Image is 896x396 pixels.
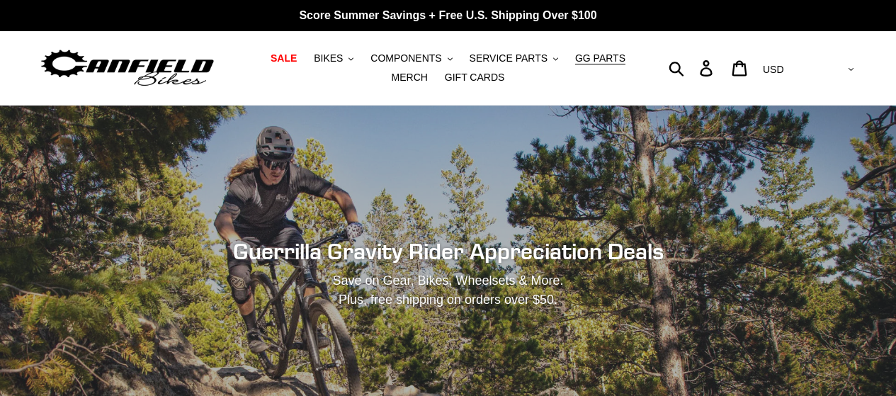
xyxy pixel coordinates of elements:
button: SERVICE PARTS [463,49,565,68]
span: MERCH [392,72,428,84]
span: GG PARTS [575,52,625,64]
button: BIKES [307,49,361,68]
a: MERCH [385,68,435,87]
a: GG PARTS [568,49,633,68]
span: BIKES [314,52,343,64]
img: Canfield Bikes [39,46,216,91]
span: COMPONENTS [370,52,441,64]
a: GIFT CARDS [438,68,512,87]
p: Save on Gear, Bikes, Wheelsets & More. Plus, free shipping on orders over $50. [159,271,738,310]
span: SALE [271,52,297,64]
h2: Guerrilla Gravity Rider Appreciation Deals [62,238,834,265]
span: GIFT CARDS [445,72,505,84]
button: COMPONENTS [363,49,459,68]
a: SALE [263,49,304,68]
span: SERVICE PARTS [470,52,548,64]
